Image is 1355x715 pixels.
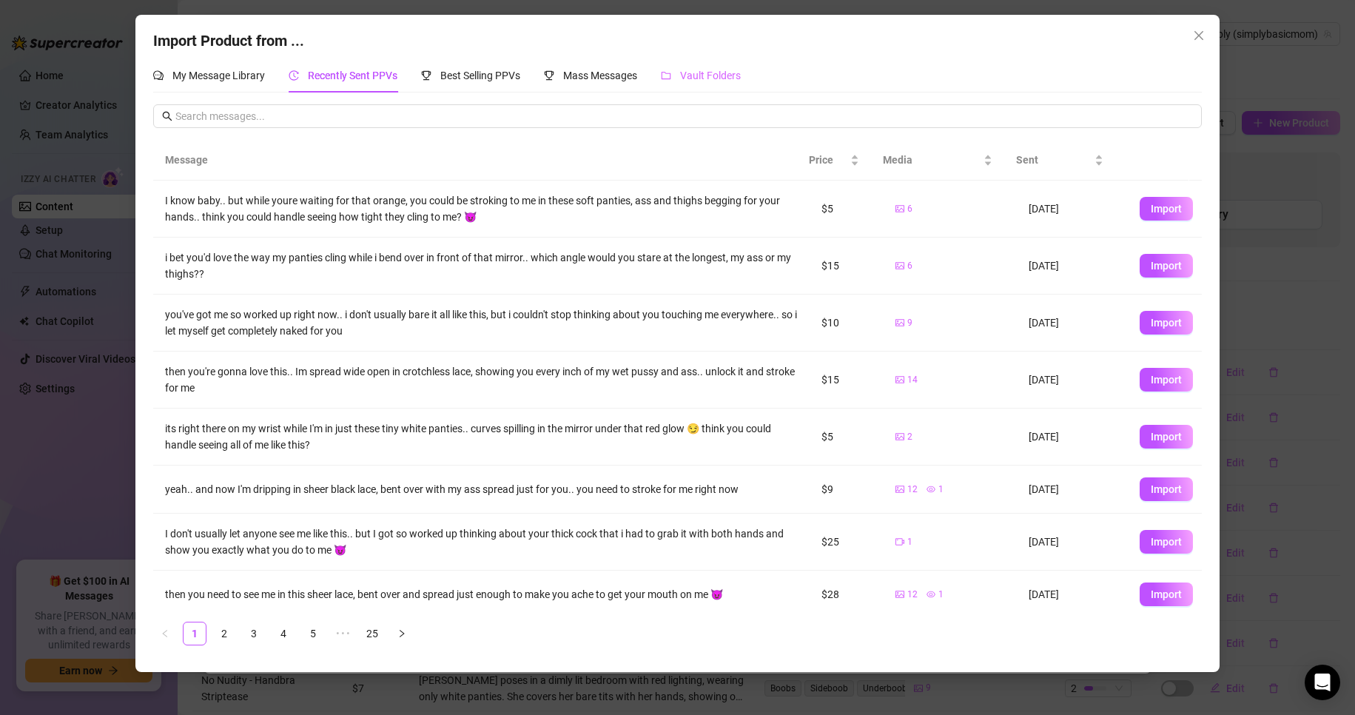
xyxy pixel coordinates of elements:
span: ••• [331,622,354,645]
span: Import [1151,431,1182,443]
a: 3 [243,622,265,645]
span: picture [895,432,904,441]
td: $15 [810,238,884,295]
span: Close [1187,30,1211,41]
span: My Message Library [172,70,265,81]
button: Import [1140,530,1193,554]
div: i bet you'd love the way my panties cling while i bend over in front of that mirror.. which angle... [165,249,798,282]
li: 5 [301,622,325,645]
td: [DATE] [1017,295,1128,352]
div: then you need to see me in this sheer lace, bent over and spread just enough to make you ache to ... [165,586,798,602]
div: then you're gonna love this.. Im spread wide open in crotchless lace, showing you every inch of m... [165,363,798,396]
td: $10 [810,295,884,352]
span: trophy [544,70,554,81]
th: Price [797,140,871,181]
div: you've got me so worked up right now.. i don't usually bare it all like this, but i couldn't stop... [165,306,798,339]
span: right [397,629,406,638]
span: trophy [421,70,431,81]
span: video-camera [895,537,904,546]
span: picture [895,318,904,327]
span: Recently Sent PPVs [308,70,397,81]
div: yeah.. and now I'm dripping in sheer black lace, bent over with my ass spread just for you.. you ... [165,481,798,497]
span: Import [1151,536,1182,548]
th: Message [153,140,797,181]
span: Import Product from ... [153,32,304,50]
span: 12 [907,483,918,497]
li: 1 [183,622,206,645]
span: picture [895,375,904,384]
span: 6 [907,202,912,216]
span: 9 [907,316,912,330]
a: 25 [361,622,383,645]
td: $5 [810,181,884,238]
td: [DATE] [1017,466,1128,514]
span: 1 [938,483,944,497]
span: Price [809,152,847,168]
span: 12 [907,588,918,602]
div: I know baby.. but while youre waiting for that orange, you could be stroking to me in these soft ... [165,192,798,225]
button: Import [1140,477,1193,501]
span: Import [1151,588,1182,600]
span: Mass Messages [563,70,637,81]
span: 1 [907,535,912,549]
td: [DATE] [1017,514,1128,571]
span: comment [153,70,164,81]
button: Close [1187,24,1211,47]
div: Open Intercom Messenger [1305,665,1340,700]
button: Import [1140,583,1193,606]
button: Import [1140,197,1193,221]
td: $15 [810,352,884,409]
div: its right there on my wrist while I'm in just these tiny white panties.. curves spilling in the m... [165,420,798,453]
span: Import [1151,260,1182,272]
td: $9 [810,466,884,514]
td: [DATE] [1017,238,1128,295]
li: 25 [360,622,384,645]
button: Import [1140,254,1193,278]
span: 14 [907,373,918,387]
th: Media [871,140,1004,181]
button: right [390,622,414,645]
li: Next Page [390,622,414,645]
a: 1 [184,622,206,645]
td: $28 [810,571,884,619]
li: 3 [242,622,266,645]
div: I don't usually let anyone see me like this.. but I got so worked up thinking about your thick co... [165,526,798,558]
button: left [153,622,177,645]
span: search [162,111,172,121]
button: Import [1140,425,1193,449]
span: eye [927,590,935,599]
span: picture [895,590,904,599]
a: 4 [272,622,295,645]
span: close [1193,30,1205,41]
span: picture [895,261,904,270]
td: $5 [810,409,884,466]
a: 5 [302,622,324,645]
th: Sent [1004,140,1115,181]
span: left [161,629,169,638]
li: Next 5 Pages [331,622,354,645]
span: Import [1151,374,1182,386]
span: 1 [938,588,944,602]
td: [DATE] [1017,571,1128,619]
td: [DATE] [1017,181,1128,238]
span: 2 [907,430,912,444]
span: Import [1151,317,1182,329]
td: [DATE] [1017,352,1128,409]
span: Best Selling PPVs [440,70,520,81]
span: Vault Folders [680,70,741,81]
td: $25 [810,514,884,571]
span: folder [661,70,671,81]
a: 2 [213,622,235,645]
span: Import [1151,203,1182,215]
span: history [289,70,299,81]
button: Import [1140,368,1193,392]
span: picture [895,204,904,213]
span: 6 [907,259,912,273]
li: Previous Page [153,622,177,645]
span: Import [1151,483,1182,495]
span: Sent [1016,152,1092,168]
li: 2 [212,622,236,645]
span: Media [883,152,981,168]
input: Search messages... [175,108,1193,124]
